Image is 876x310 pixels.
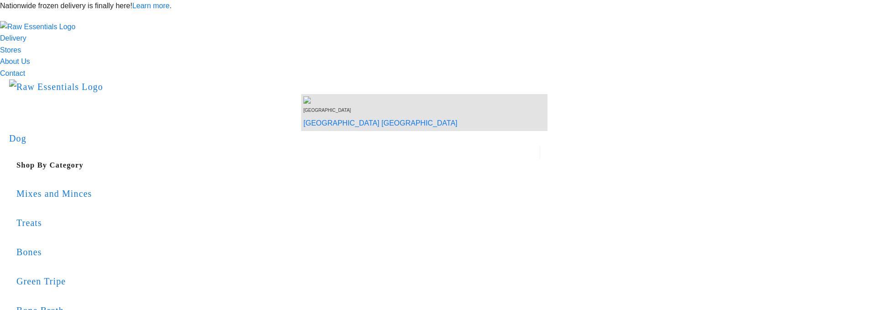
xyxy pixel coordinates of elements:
a: Green Tripe [16,262,540,301]
a: Mixes and Minces [16,174,540,213]
div: Mixes and Minces [16,186,540,201]
a: Learn more [132,2,170,10]
div: Green Tripe [16,274,540,289]
a: [GEOGRAPHIC_DATA] [303,119,380,127]
div: Bones [16,245,540,259]
a: Dog [9,133,26,143]
span: [GEOGRAPHIC_DATA] [303,108,351,113]
img: Raw Essentials Logo [9,79,103,94]
h5: Shop By Category [16,159,540,172]
a: [GEOGRAPHIC_DATA] [381,119,458,127]
div: Treats [16,215,540,230]
img: van-moving.png [303,96,313,104]
a: Bones [16,232,540,272]
a: Treats [16,203,540,242]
